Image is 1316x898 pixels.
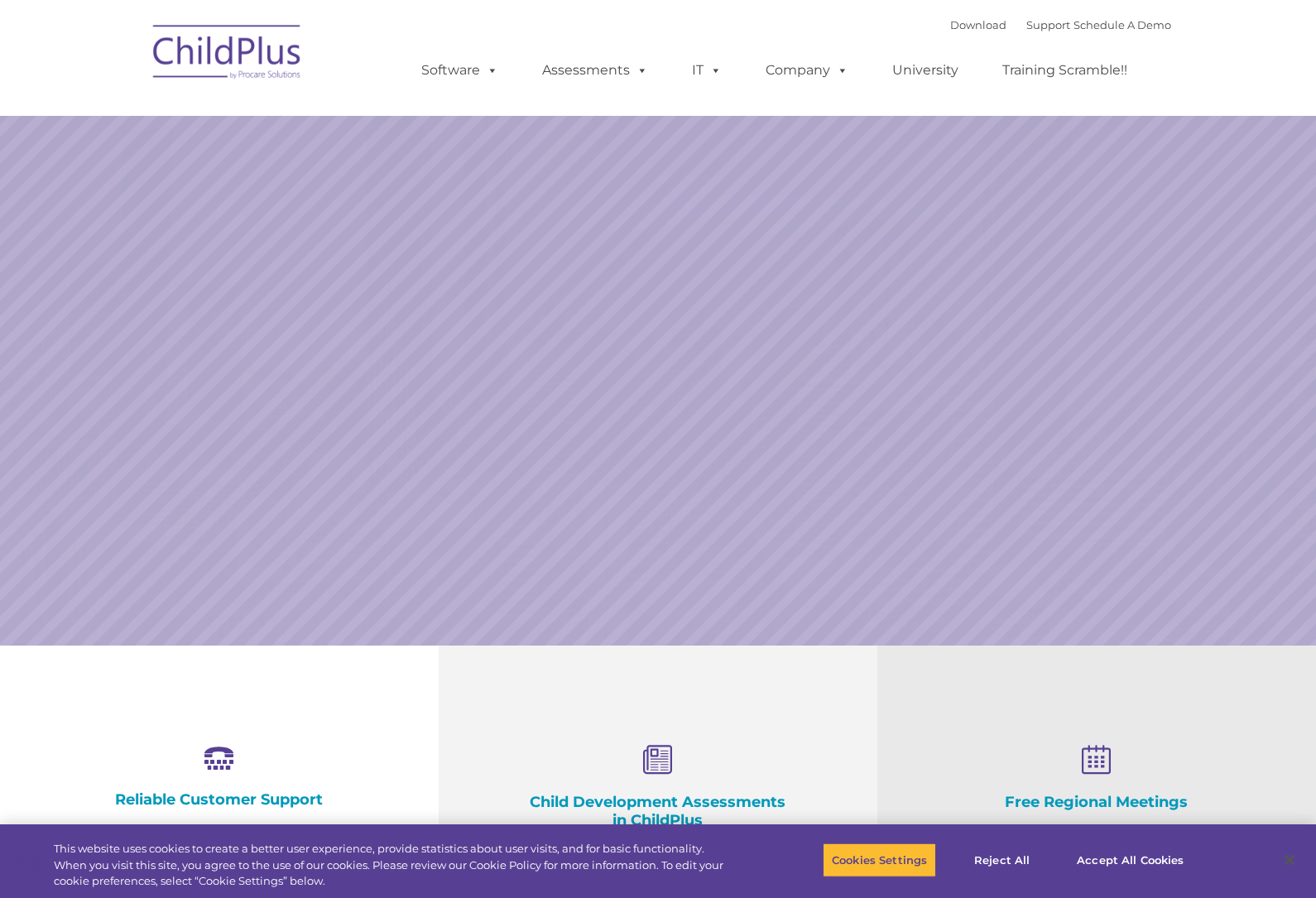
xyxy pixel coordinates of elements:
a: Assessments [526,54,665,87]
h4: Reliable Customer Support [83,790,356,809]
a: Support [1026,18,1070,31]
a: Company [749,54,865,87]
font: | [950,18,1171,31]
button: Reject All [950,843,1054,877]
a: Schedule A Demo [1073,18,1171,31]
button: Cookies Settings [823,843,936,877]
a: Software [405,54,515,87]
img: ChildPlus by Procare Solutions [145,13,310,96]
a: Download [950,18,1006,31]
a: IT [675,54,738,87]
a: Training Scramble!! [986,54,1144,87]
button: Close [1271,842,1308,878]
div: This website uses cookies to create a better user experience, provide statistics about user visit... [54,841,724,890]
h4: Free Regional Meetings [960,793,1233,811]
button: Accept All Cookies [1068,843,1193,877]
a: University [876,54,975,87]
a: Learn More [894,392,1117,451]
h4: Child Development Assessments in ChildPlus [521,793,795,829]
